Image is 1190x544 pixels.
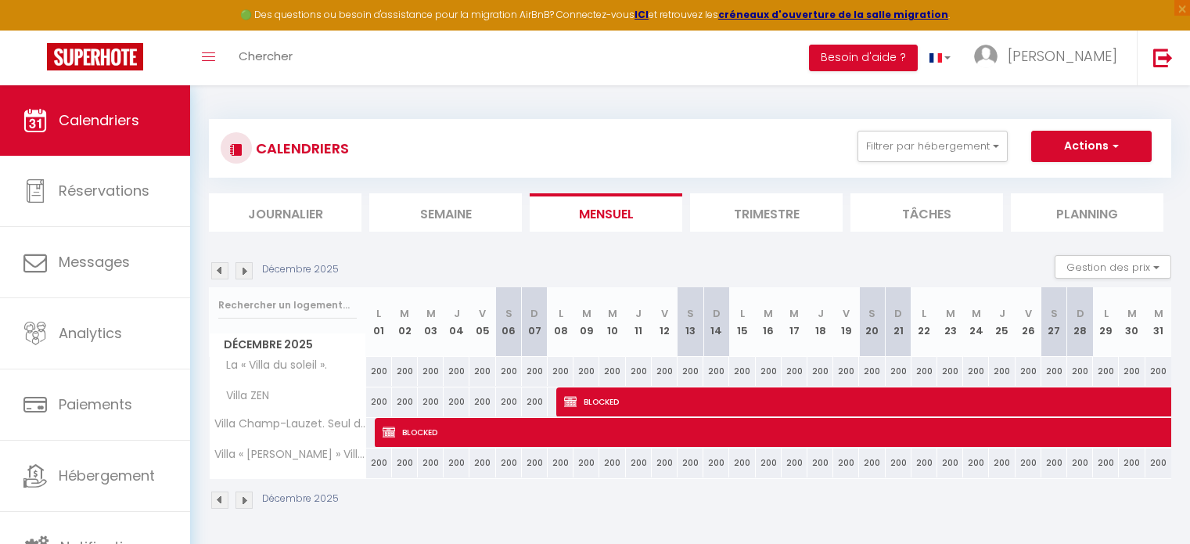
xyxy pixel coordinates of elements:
li: Semaine [369,193,522,232]
abbr: J [999,306,1005,321]
div: 200 [1041,357,1067,386]
span: Paiements [59,394,132,414]
div: 200 [1016,357,1041,386]
div: 200 [418,387,444,416]
div: 200 [652,449,678,477]
div: 200 [522,387,548,416]
abbr: M [400,306,409,321]
div: 200 [496,449,522,477]
abbr: V [1025,306,1032,321]
th: 30 [1119,287,1145,357]
th: 19 [833,287,859,357]
abbr: M [1154,306,1163,321]
div: 200 [1093,357,1119,386]
div: 200 [1067,449,1093,477]
abbr: M [764,306,773,321]
span: Villa « [PERSON_NAME] » Villa avec vue magnifique. [212,449,369,460]
abbr: M [582,306,591,321]
th: 29 [1093,287,1119,357]
img: logout [1153,48,1173,67]
abbr: J [454,306,460,321]
th: 18 [807,287,833,357]
div: 200 [1041,449,1067,477]
abbr: D [530,306,538,321]
th: 02 [392,287,418,357]
th: 23 [937,287,963,357]
div: 200 [366,387,392,416]
div: 200 [859,357,885,386]
div: 200 [392,449,418,477]
span: Villa Champ-Lauzet. Seul dans les vignes au soleil [212,418,369,430]
div: 200 [1093,449,1119,477]
div: 200 [418,357,444,386]
abbr: J [635,306,642,321]
a: créneaux d'ouverture de la salle migration [718,8,948,21]
div: 200 [418,449,444,477]
th: 28 [1067,287,1093,357]
strong: ICI [635,8,649,21]
div: 200 [522,357,548,386]
div: 200 [1119,449,1145,477]
abbr: M [972,306,981,321]
div: 200 [911,449,937,477]
abbr: L [376,306,381,321]
div: 200 [496,357,522,386]
th: 04 [444,287,469,357]
div: 200 [1016,449,1041,477]
th: 22 [911,287,937,357]
abbr: V [843,306,850,321]
div: 200 [1145,357,1171,386]
th: 17 [782,287,807,357]
th: 24 [963,287,989,357]
span: Analytics [59,323,122,343]
th: 10 [599,287,625,357]
div: 200 [782,357,807,386]
th: 06 [496,287,522,357]
h3: CALENDRIERS [252,131,349,166]
div: 200 [469,449,495,477]
div: 200 [599,357,625,386]
abbr: S [1051,306,1058,321]
input: Rechercher un logement... [218,291,357,319]
th: 07 [522,287,548,357]
button: Actions [1031,131,1152,162]
div: 200 [522,449,548,477]
div: 200 [548,449,573,477]
abbr: L [740,306,745,321]
th: 05 [469,287,495,357]
abbr: S [687,306,694,321]
abbr: J [818,306,824,321]
div: 200 [599,449,625,477]
span: Chercher [239,48,293,64]
th: 14 [703,287,729,357]
li: Journalier [209,193,361,232]
div: 200 [678,357,703,386]
abbr: D [894,306,902,321]
div: 200 [1119,357,1145,386]
li: Planning [1011,193,1163,232]
div: 200 [469,387,495,416]
p: Décembre 2025 [262,262,339,277]
div: 200 [444,449,469,477]
th: 16 [756,287,782,357]
span: Villa ZEN [212,387,273,405]
div: 200 [1067,357,1093,386]
th: 01 [366,287,392,357]
abbr: M [426,306,436,321]
div: 200 [703,449,729,477]
div: 200 [392,387,418,416]
div: 200 [366,449,392,477]
div: 200 [989,449,1015,477]
li: Tâches [850,193,1003,232]
div: 200 [937,449,963,477]
th: 11 [626,287,652,357]
span: Messages [59,252,130,272]
abbr: D [1077,306,1084,321]
span: La « Villa du soleil ». [212,357,331,374]
abbr: V [661,306,668,321]
abbr: D [713,306,721,321]
li: Trimestre [690,193,843,232]
th: 21 [886,287,911,357]
div: 200 [756,357,782,386]
div: 200 [937,357,963,386]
